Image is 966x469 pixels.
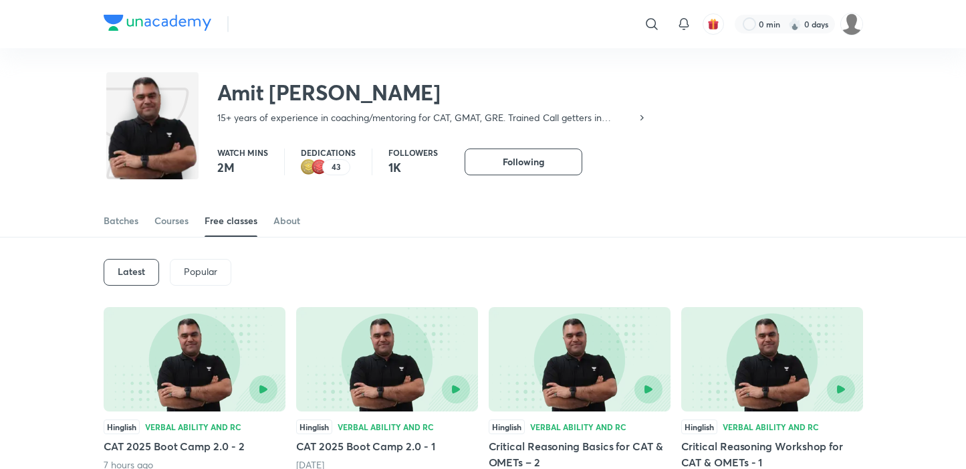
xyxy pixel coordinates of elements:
[338,423,434,431] div: Verbal Ability and RC
[312,159,328,175] img: educator badge1
[154,205,189,237] a: Courses
[530,423,626,431] div: Verbal Ability and RC
[332,163,341,172] p: 43
[217,79,647,106] h2: Amit [PERSON_NAME]
[296,438,478,454] h5: CAT 2025 Boot Camp 2.0 - 1
[217,159,268,175] p: 2M
[388,149,438,157] p: Followers
[707,18,719,30] img: avatar
[503,155,544,169] span: Following
[301,159,317,175] img: educator badge2
[489,419,525,434] div: Hinglish
[104,419,140,434] div: Hinglish
[273,214,300,227] div: About
[217,149,268,157] p: Watch mins
[205,214,257,227] div: Free classes
[205,205,257,237] a: Free classes
[723,423,819,431] div: Verbal Ability and RC
[301,149,356,157] p: Dedications
[104,214,138,227] div: Batches
[296,419,332,434] div: Hinglish
[465,149,582,175] button: Following
[681,419,717,434] div: Hinglish
[273,205,300,237] a: About
[145,423,241,431] div: Verbal Ability and RC
[184,266,217,277] p: Popular
[118,266,145,277] h6: Latest
[217,111,636,124] p: 15+ years of experience in coaching/mentoring for CAT, GMAT, GRE. Trained Call getters in Persona...
[104,15,211,31] img: Company Logo
[703,13,724,35] button: avatar
[104,15,211,34] a: Company Logo
[104,438,285,454] h5: CAT 2025 Boot Camp 2.0 - 2
[388,159,438,175] p: 1K
[788,17,802,31] img: streak
[840,13,863,35] img: Aaditi Wani
[154,214,189,227] div: Courses
[106,75,199,194] img: class
[104,205,138,237] a: Batches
